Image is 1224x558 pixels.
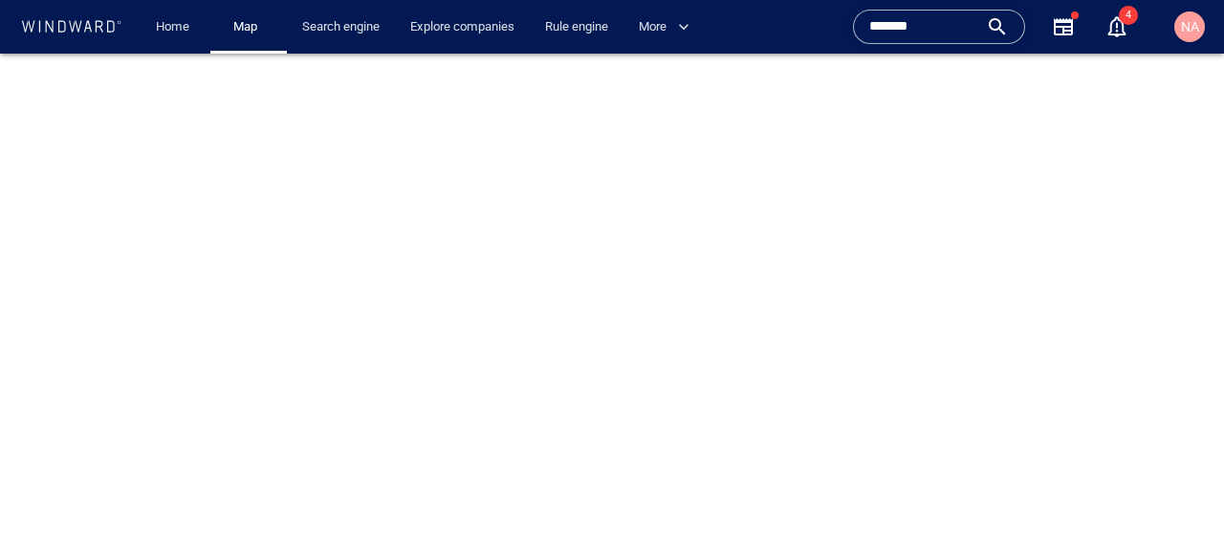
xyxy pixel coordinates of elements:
[403,11,522,44] a: Explore companies
[1094,4,1140,50] button: 4
[1170,8,1209,46] button: NA
[1181,19,1199,34] span: NA
[142,11,203,44] button: Home
[1105,15,1128,38] div: Notification center
[226,11,272,44] a: Map
[1119,6,1138,25] span: 4
[631,11,706,44] button: More
[218,11,279,44] button: Map
[1143,472,1210,544] iframe: Chat
[148,11,197,44] a: Home
[639,16,689,38] span: More
[537,11,616,44] a: Rule engine
[295,11,387,44] a: Search engine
